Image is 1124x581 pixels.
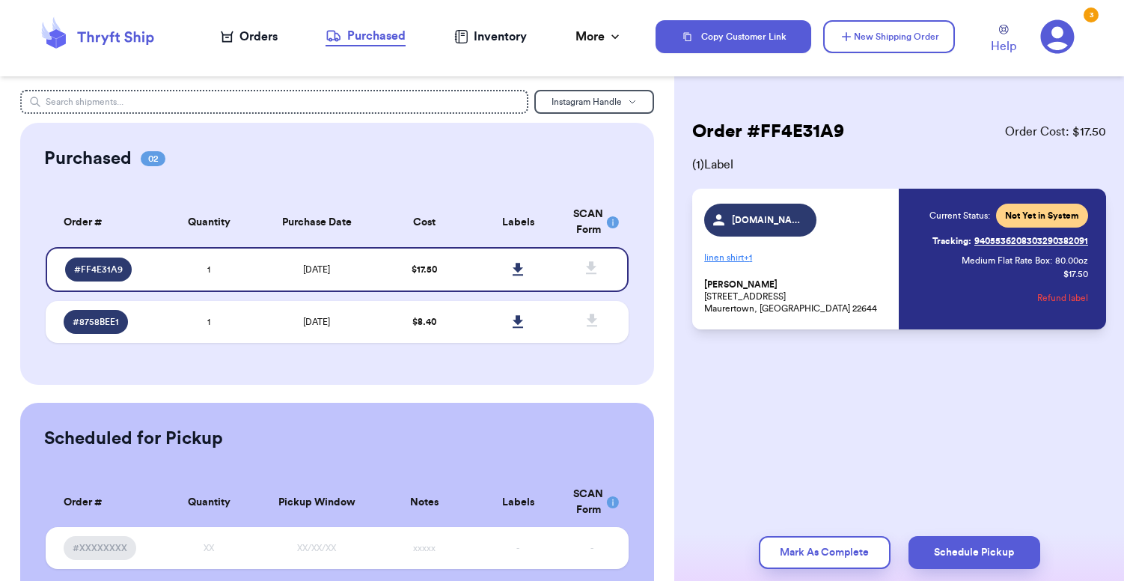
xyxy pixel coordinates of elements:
[471,478,565,527] th: Labels
[412,265,437,274] span: $ 17.50
[1084,7,1099,22] div: 3
[991,37,1016,55] span: Help
[823,20,955,53] button: New Shipping Order
[207,317,210,326] span: 1
[297,544,336,553] span: XX/XX/XX
[692,156,1106,174] span: ( 1 ) Label
[656,20,811,53] button: Copy Customer Link
[1037,282,1088,314] button: Refund label
[207,265,210,274] span: 1
[962,256,1050,265] span: Medium Flat Rate Box
[221,28,278,46] a: Orders
[744,253,752,262] span: + 1
[1005,210,1079,222] span: Not Yet in System
[44,147,132,171] h2: Purchased
[704,246,890,270] p: linen shirt
[141,151,165,166] span: 02
[704,279,890,314] p: [STREET_ADDRESS] Maurertown, [GEOGRAPHIC_DATA] 22644
[256,198,379,247] th: Purchase Date
[256,478,379,527] th: Pickup Window
[692,120,844,144] h2: Order # FF4E31A9
[73,542,127,554] span: #XXXXXXXX
[759,536,891,569] button: Mark As Complete
[991,25,1016,55] a: Help
[73,316,119,328] span: # 8758BEE1
[590,544,593,553] span: -
[378,198,471,247] th: Cost
[412,317,436,326] span: $ 8.40
[573,487,611,518] div: SCAN Form
[908,536,1040,569] button: Schedule Pickup
[1005,123,1106,141] span: Order Cost: $ 17.50
[44,427,223,451] h2: Scheduled for Pickup
[704,279,778,290] span: [PERSON_NAME]
[20,90,528,114] input: Search shipments...
[1063,268,1088,280] p: $ 17.50
[1055,255,1088,267] span: 80.00 oz
[516,544,519,553] span: -
[534,90,654,114] button: Instagram Handle
[204,544,214,553] span: XX
[326,27,406,45] div: Purchased
[732,214,803,226] span: [DOMAIN_NAME]
[1050,255,1052,267] span: :
[162,478,256,527] th: Quantity
[378,478,471,527] th: Notes
[573,207,611,238] div: SCAN Form
[74,264,123,276] span: # FF4E31A9
[1040,19,1075,54] a: 3
[413,544,436,553] span: xxxxx
[929,210,990,222] span: Current Status:
[575,28,623,46] div: More
[162,198,256,247] th: Quantity
[303,317,330,326] span: [DATE]
[46,198,162,247] th: Order #
[326,27,406,46] a: Purchased
[46,478,162,527] th: Order #
[471,198,565,247] th: Labels
[932,229,1088,253] a: Tracking:9405536208303290382091
[552,97,622,106] span: Instagram Handle
[303,265,330,274] span: [DATE]
[932,235,971,247] span: Tracking:
[454,28,527,46] a: Inventory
